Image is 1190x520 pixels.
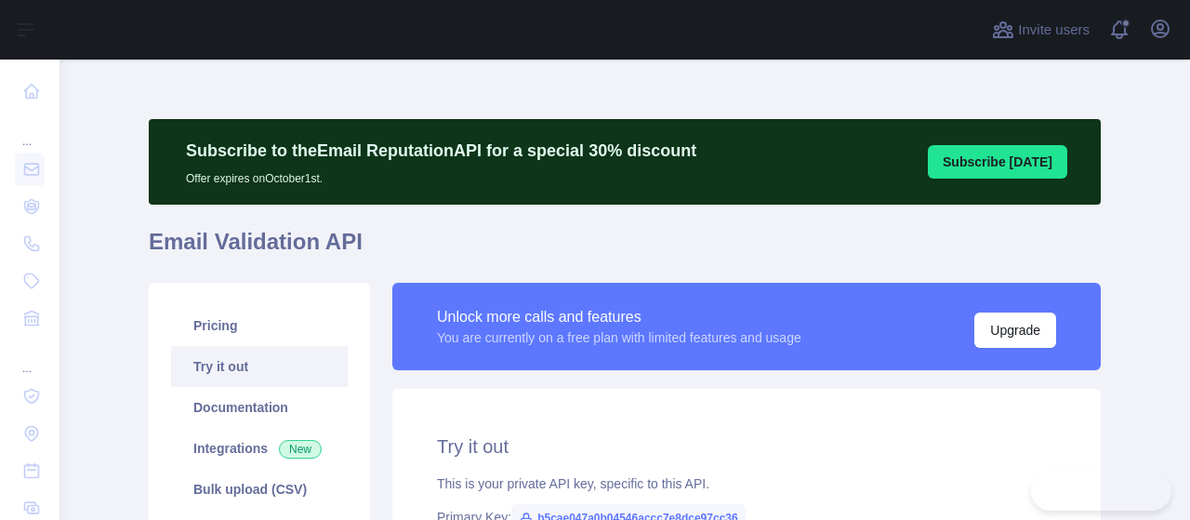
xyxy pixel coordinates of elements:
[1018,20,1090,41] span: Invite users
[1031,472,1171,511] iframe: Toggle Customer Support
[974,313,1056,348] button: Upgrade
[171,387,348,428] a: Documentation
[437,474,1056,493] div: This is your private API key, specific to this API.
[988,15,1093,45] button: Invite users
[15,339,45,376] div: ...
[171,346,348,387] a: Try it out
[149,227,1101,272] h1: Email Validation API
[171,305,348,346] a: Pricing
[437,433,1056,460] h2: Try it out
[279,440,322,459] span: New
[437,328,801,347] div: You are currently on a free plan with limited features and usage
[437,306,801,328] div: Unlock more calls and features
[186,164,696,186] p: Offer expires on October 1st.
[928,145,1067,179] button: Subscribe [DATE]
[15,112,45,149] div: ...
[171,469,348,510] a: Bulk upload (CSV)
[171,428,348,469] a: Integrations New
[186,138,696,164] p: Subscribe to the Email Reputation API for a special 30 % discount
